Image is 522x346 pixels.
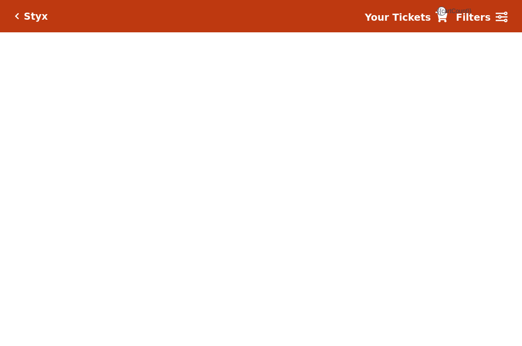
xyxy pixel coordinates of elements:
a: Filters [456,10,507,25]
a: Click here to go back to filters [15,13,19,20]
h5: Styx [24,11,48,22]
strong: Filters [456,12,491,23]
strong: Your Tickets [365,12,431,23]
span: {{cartCount}} [437,7,446,16]
a: Your Tickets {{cartCount}} [365,10,448,25]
